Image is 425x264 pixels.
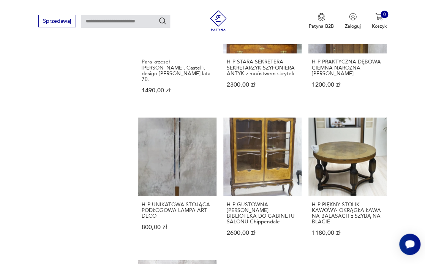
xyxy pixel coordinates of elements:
p: 1490,00 zł [141,88,213,93]
button: Patyna B2B [309,13,334,30]
a: Sprzedawaj [38,19,76,24]
p: Zaloguj [345,23,361,30]
a: H-P PIĘKNY STOLIK KAWOWY- OKRĄGŁA ŁAWA NA BALASACH z SZYBĄ NA BLACIEH-P PIĘKNY STOLIK KAWOWY- OKR... [308,118,387,249]
p: 2600,00 zł [226,230,299,236]
img: Ikona koszyka [375,13,383,21]
h3: H-P UNIKATOWA STOJĄCA PODŁOGOWA LAMPA ART DECO [141,202,213,219]
button: Zaloguj [345,13,361,30]
p: 2300,00 zł [226,82,299,88]
iframe: Smartsupp widget button [399,234,420,255]
button: Szukaj [158,17,167,25]
p: Koszyk [371,23,387,30]
h3: Para krzeseł [PERSON_NAME], Castelli, design [PERSON_NAME] lata 70. [141,59,213,82]
button: 0Koszyk [371,13,387,30]
p: 800,00 zł [141,224,213,230]
p: Patyna B2B [309,23,334,30]
div: 0 [381,11,388,18]
h3: H-P PRAKTYCZNA DĘBOWA CIEMNA NAROŻNA [PERSON_NAME] [311,59,384,76]
img: Patyna - sklep z meblami i dekoracjami vintage [205,10,231,31]
img: Ikona medalu [318,13,325,21]
h3: H-P PIĘKNY STOLIK KAWOWY- OKRĄGŁA ŁAWA NA BALASACH z SZYBĄ NA BLACIE [311,202,384,225]
h3: H-P GUSTOWNA [PERSON_NAME] BIBLIOTEKA DO GABINETU SALONU Chippendale [226,202,299,225]
button: Sprzedawaj [38,15,76,27]
p: 1180,00 zł [311,230,384,236]
h3: H-P STARA SEKRETERA SEKRETARZYK SZYFONIERA ANTYK z mnóstwem skrytek [226,59,299,76]
a: H-P GUSTOWNA WITRYNA SERWANTKA BIBLIOTEKA DO GABINETU SALONU ChippendaleH-P GUSTOWNA [PERSON_NAME... [223,118,302,249]
a: H-P UNIKATOWA STOJĄCA PODŁOGOWA LAMPA ART DECOH-P UNIKATOWA STOJĄCA PODŁOGOWA LAMPA ART DECO800,0... [138,118,216,249]
p: 1200,00 zł [311,82,384,88]
img: Ikonka użytkownika [349,13,357,21]
a: Ikona medaluPatyna B2B [309,13,334,30]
